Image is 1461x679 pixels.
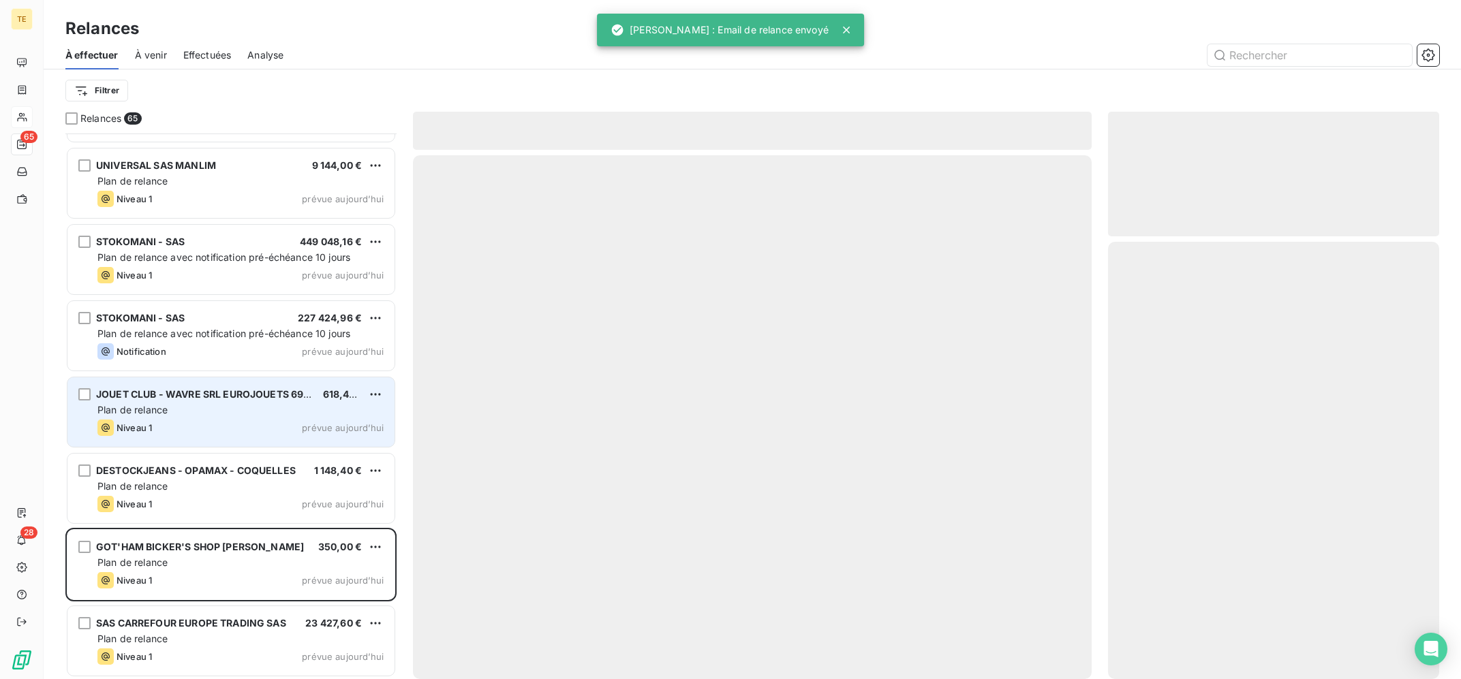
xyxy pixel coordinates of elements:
[312,159,363,171] span: 9 144,00 €
[302,346,384,357] span: prévue aujourd’hui
[65,80,128,101] button: Filtrer
[611,18,829,42] div: [PERSON_NAME] : Email de relance envoyé
[97,556,168,568] span: Plan de relance
[96,159,216,171] span: UNIVERSAL SAS MANLIM
[1208,44,1412,66] input: Rechercher
[117,193,152,204] span: Niveau 1
[302,193,384,204] span: prévue aujourd’hui
[314,464,363,476] span: 1 148,40 €
[97,175,168,187] span: Plan de relance
[96,541,304,552] span: GOT'HAM BICKER'S SHOP [PERSON_NAME]
[302,270,384,281] span: prévue aujourd’hui
[117,422,152,433] span: Niveau 1
[318,541,362,552] span: 350,00 €
[80,112,121,125] span: Relances
[117,651,152,662] span: Niveau 1
[96,236,185,247] span: STOKOMANI - SAS
[302,575,384,586] span: prévue aujourd’hui
[305,617,362,629] span: 23 427,60 €
[117,575,152,586] span: Niveau 1
[117,270,152,281] span: Niveau 1
[96,464,296,476] span: DESTOCKJEANS - OPAMAX - COQUELLES
[97,404,168,415] span: Plan de relance
[11,8,33,30] div: TE
[302,651,384,662] span: prévue aujourd’hui
[20,131,37,143] span: 65
[117,346,166,357] span: Notification
[65,133,397,679] div: grid
[65,48,119,62] span: À effectuer
[97,480,168,492] span: Plan de relance
[97,633,168,644] span: Plan de relance
[97,251,350,263] span: Plan de relance avec notification pré-échéance 10 jours
[117,499,152,509] span: Niveau 1
[302,422,384,433] span: prévue aujourd’hui
[300,236,362,247] span: 449 048,16 €
[302,499,384,509] span: prévue aujourd’hui
[97,328,350,339] span: Plan de relance avec notification pré-échéance 10 jours
[183,48,232,62] span: Effectuées
[124,112,141,125] span: 65
[65,16,139,41] h3: Relances
[20,526,37,539] span: 28
[323,388,365,400] span: 618,45 €
[96,617,286,629] span: SAS CARREFOUR EUROPE TRADING SAS
[135,48,167,62] span: À venir
[1415,633,1447,665] div: Open Intercom Messenger
[11,649,33,671] img: Logo LeanPay
[298,312,362,323] span: 227 424,96 €
[96,388,326,400] span: JOUET CLUB - WAVRE SRL EUROJOUETS 699B10
[96,312,185,323] span: STOKOMANI - SAS
[247,48,283,62] span: Analyse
